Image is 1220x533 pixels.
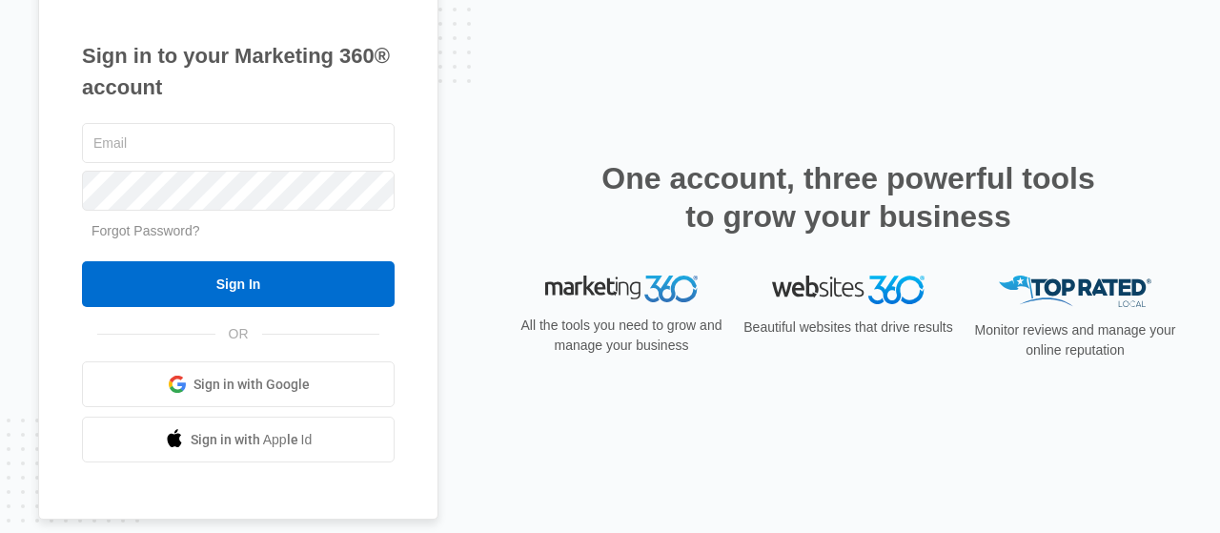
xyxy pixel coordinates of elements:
[82,40,395,103] h1: Sign in to your Marketing 360® account
[742,318,955,338] p: Beautiful websites that drive results
[82,361,395,407] a: Sign in with Google
[193,375,310,395] span: Sign in with Google
[999,276,1151,307] img: Top Rated Local
[82,261,395,307] input: Sign In
[596,159,1101,236] h2: One account, three powerful tools to grow your business
[215,324,262,344] span: OR
[772,276,925,303] img: Websites 360
[82,417,395,462] a: Sign in with Apple Id
[968,320,1182,360] p: Monitor reviews and manage your online reputation
[82,123,395,163] input: Email
[515,316,728,356] p: All the tools you need to grow and manage your business
[545,276,698,302] img: Marketing 360
[191,430,313,450] span: Sign in with Apple Id
[91,223,200,238] a: Forgot Password?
